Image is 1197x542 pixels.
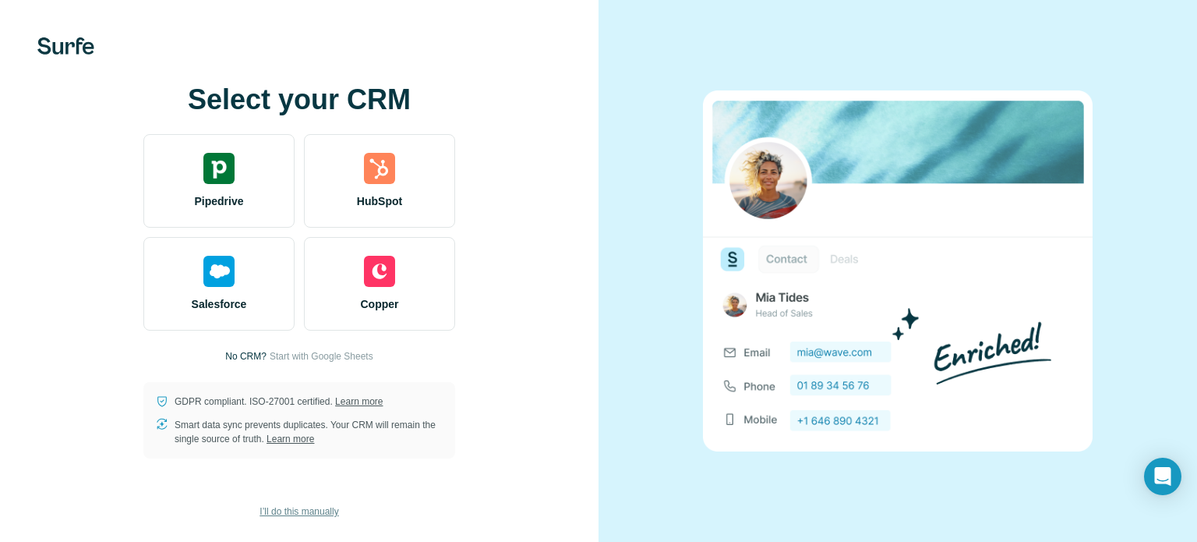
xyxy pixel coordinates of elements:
[175,395,383,409] p: GDPR compliant. ISO-27001 certified.
[364,153,395,184] img: hubspot's logo
[203,256,235,287] img: salesforce's logo
[225,349,267,363] p: No CRM?
[203,153,235,184] img: pipedrive's logo
[703,90,1093,452] img: none image
[270,349,373,363] button: Start with Google Sheets
[260,505,338,519] span: I’ll do this manually
[1144,458,1181,495] div: Open Intercom Messenger
[335,396,383,407] a: Learn more
[361,296,399,312] span: Copper
[357,193,402,209] span: HubSpot
[37,37,94,55] img: Surfe's logo
[249,500,349,523] button: I’ll do this manually
[175,418,443,446] p: Smart data sync prevents duplicates. Your CRM will remain the single source of truth.
[364,256,395,287] img: copper's logo
[143,84,455,115] h1: Select your CRM
[267,434,314,445] a: Learn more
[192,296,247,312] span: Salesforce
[194,193,243,209] span: Pipedrive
